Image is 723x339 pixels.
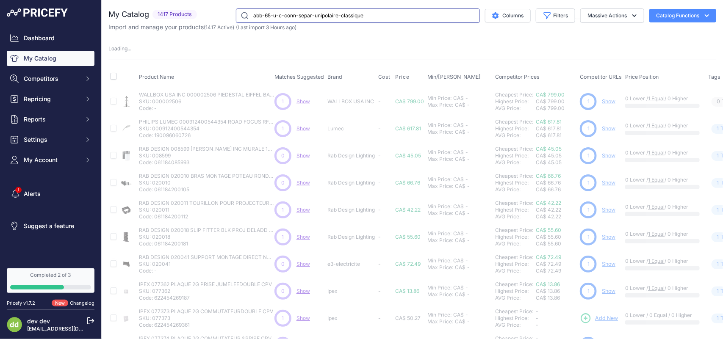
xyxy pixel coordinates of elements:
span: - [378,125,381,132]
a: 1 Equal [648,285,665,291]
div: AVG Price: [495,159,536,166]
span: Competitor URLs [580,74,622,80]
div: Max Price: [427,318,453,325]
span: ... [127,45,131,52]
div: CA$ [455,237,465,244]
p: Code: 622454269361 [139,322,273,328]
a: Show [296,315,310,321]
a: CA$ 13.86 [536,281,560,287]
span: CA$ 66.76 [395,179,420,186]
span: Cost [378,74,390,80]
a: Show [296,207,310,213]
span: Matches Suggested [274,74,324,80]
h2: My Catalog [108,8,149,20]
p: 0 Lower / / 0 Higher [625,258,700,265]
p: Rab Design Lighting [327,179,375,186]
span: - [536,308,538,314]
button: Repricing [7,91,94,107]
a: Cheapest Price: [495,173,533,179]
div: CA$ 617.81 [536,132,576,139]
a: Show [602,125,615,132]
p: Code: - [139,267,274,274]
p: RAB DESIGN 008599 [PERSON_NAME] INC MURALE 100A19FORME CYLINDRIQUE [139,146,274,152]
p: Rab Design Lighting [327,234,375,240]
span: 1 [717,125,719,133]
a: Cheapest Price: [495,146,533,152]
a: Show [602,152,615,159]
p: SKU: 020011 [139,207,274,213]
div: Min Price: [427,284,452,291]
a: Show [296,288,310,294]
a: Show [602,207,615,213]
div: Max Price: [427,237,453,244]
div: - [465,210,470,217]
div: - [464,95,468,102]
span: - [378,152,381,159]
span: CA$ 13.86 [395,288,419,294]
button: Columns [485,9,531,22]
span: 1417 Products [152,10,197,19]
p: 0 Lower / / 0 Higher [625,149,700,156]
div: Highest Price: [495,98,536,105]
span: Show [296,125,310,132]
a: CA$ 42.22 [536,200,561,206]
a: Cheapest Price: [495,254,533,260]
a: 1 Equal [648,176,665,183]
span: 1 [717,179,719,187]
span: 1 [587,260,590,268]
div: Max Price: [427,291,453,298]
div: Highest Price: [495,125,536,132]
a: 1 Equal [648,149,665,156]
span: (Last import 3 Hours ago) [236,24,296,30]
span: - [378,288,381,294]
a: Show [602,234,615,240]
a: Cheapest Price: [495,91,533,98]
p: Code: 061184200181 [139,240,274,247]
a: Add New [580,312,618,324]
span: 1 [587,125,590,132]
p: Lumec [327,125,375,132]
div: AVG Price: [495,213,536,220]
span: CA$ 617.81 [395,125,421,132]
p: 0 Lower / / 0 Higher [625,122,700,129]
div: Highest Price: [495,207,536,213]
div: CA$ [453,230,464,237]
div: CA$ [453,284,464,291]
span: CA$ 617.81 [536,125,562,132]
p: IPEX 077373 PLAQUE 2G COMMUTATEURDOUBLE CPV [139,308,273,315]
span: CA$ 72.49 [536,261,561,267]
div: Min Price: [427,311,452,318]
a: Show [296,98,310,105]
div: - [465,318,470,325]
p: 0 Lower / / 0 Higher [625,95,700,102]
span: Settings [24,135,79,144]
span: 1 [282,233,284,241]
p: PHILIPS LUMEC 000912400544354 ROAD FOCUS RFM-80W48LED3KG2-R2M-UNV-DMG-RCD7-GY3 [139,119,274,125]
div: Min Price: [427,95,452,102]
div: Highest Price: [495,261,536,267]
a: CA$ 617.81 [536,119,562,125]
span: CA$ 13.86 [536,288,560,294]
span: Show [296,261,310,267]
span: Reports [24,115,79,124]
p: Code: 061184085993 [139,159,274,166]
div: Min Price: [427,149,452,156]
span: Show [296,179,310,186]
span: 1 [282,314,284,322]
p: SKU: 020041 [139,261,274,267]
div: Max Price: [427,210,453,217]
p: Ipex [327,288,375,295]
p: Code: 061184200112 [139,213,274,220]
button: Price [395,74,411,80]
a: dev dev [27,317,50,325]
div: - [464,230,468,237]
div: AVG Price: [495,240,536,247]
span: 1 [717,314,719,322]
span: CA$ 66.76 [536,179,561,186]
div: - [464,257,468,264]
div: CA$ [455,264,465,271]
div: - [464,122,468,129]
span: 1 [587,206,590,214]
